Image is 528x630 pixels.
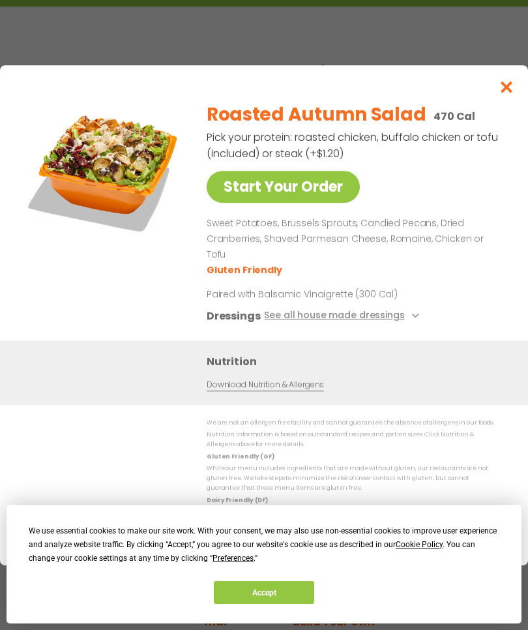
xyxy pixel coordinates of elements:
p: We are not an allergen free facility and cannot guarantee the absence of allergens in our foods. [207,417,502,427]
button: Close modal [486,65,528,109]
p: Nutrition information is based on our standard recipes and portion sizes. Click Nutrition & Aller... [207,429,502,449]
li: Gluten Friendly [207,263,284,277]
p: Paired with Balsamic Vinaigrette (300 Cal) [207,288,448,301]
div: Cookie Consent Prompt [7,505,521,623]
button: See all house made dressings [264,308,422,324]
strong: Gluten Friendly (GF) [207,452,274,460]
a: Download Nutrition & Allergens [207,379,324,391]
h2: Roasted Autumn Salad [207,101,426,128]
span: Cookie Policy [396,540,443,549]
p: Sweet Potatoes, Brussels Sprouts, Candied Pecans, Dried Cranberries, Shaved Parmesan Cheese, Roma... [207,216,502,262]
h3: Nutrition [207,353,508,370]
p: 470 Cal [433,108,475,125]
a: Start Your Order [207,171,360,203]
p: Pick your protein: roasted chicken, buffalo chicken or tofu (included) or steak (+$1.20) [207,129,500,162]
h3: Dressings [207,308,261,324]
button: Accept [214,581,314,604]
span: Preferences [213,554,254,563]
strong: Dairy Friendly (DF) [207,496,268,503]
img: Featured product photo for Roasted Autumn Salad [26,91,183,248]
p: While our menu includes ingredients that are made without gluten, our restaurants are not gluten ... [207,463,502,493]
div: We use essential cookies to make our site work. With your consent, we may also use non-essential ... [29,524,499,565]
